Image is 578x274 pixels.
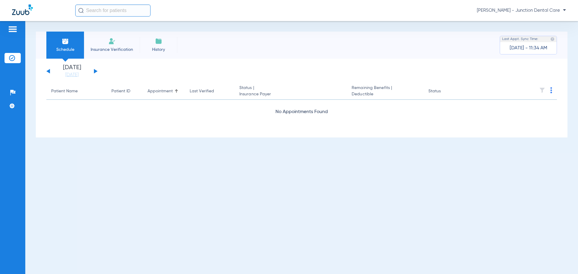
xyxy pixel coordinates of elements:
div: Patient Name [51,88,102,94]
img: last sync help info [550,37,555,41]
img: filter.svg [539,87,545,93]
img: Search Icon [78,8,84,13]
div: Patient ID [111,88,130,94]
span: Schedule [51,47,79,53]
li: [DATE] [54,65,90,78]
img: hamburger-icon [8,26,17,33]
span: History [144,47,173,53]
th: Status [424,83,464,100]
img: Manual Insurance Verification [108,38,116,45]
span: Insurance Payer [239,91,342,97]
img: History [155,38,162,45]
div: Appointment [148,88,180,94]
div: Appointment [148,88,173,94]
div: No Appointments Found [46,108,557,116]
th: Status | [235,83,347,100]
a: [DATE] [54,72,90,78]
th: Remaining Benefits | [347,83,423,100]
input: Search for patients [75,5,151,17]
span: Last Appt. Sync Time: [502,36,538,42]
div: Last Verified [190,88,214,94]
span: Deductible [352,91,418,97]
img: Zuub Logo [12,5,33,15]
div: Patient Name [51,88,78,94]
span: Insurance Verification [89,47,135,53]
div: Patient ID [111,88,138,94]
img: Schedule [62,38,69,45]
div: Last Verified [190,88,230,94]
img: group-dot-blue.svg [550,87,552,93]
span: [DATE] - 11:34 AM [510,45,547,51]
span: [PERSON_NAME] - Junction Dental Care [477,8,566,14]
